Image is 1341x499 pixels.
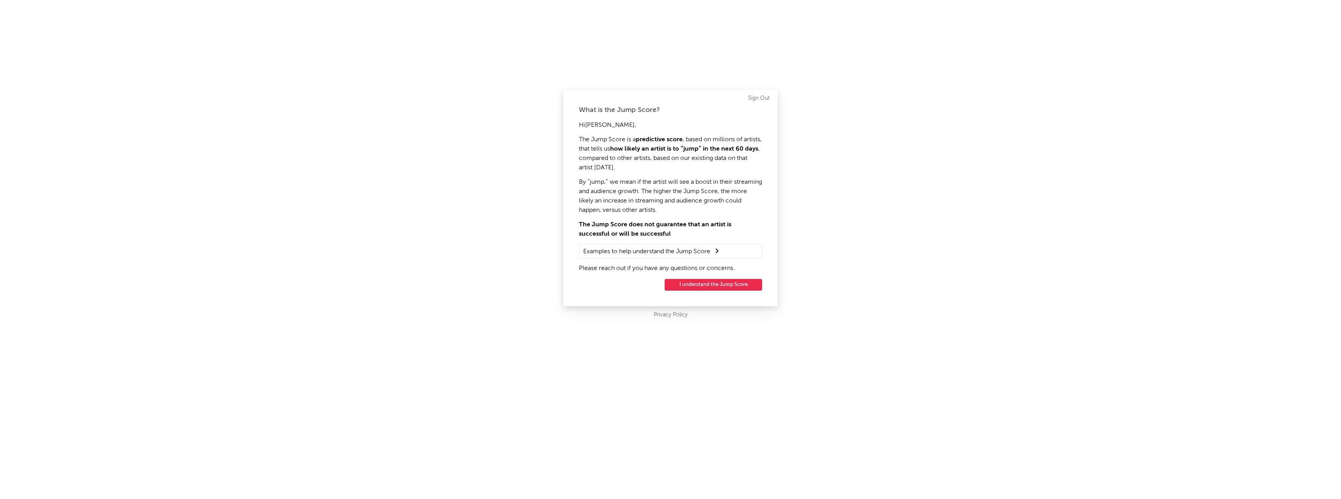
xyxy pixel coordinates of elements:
p: Hi [PERSON_NAME] , [579,121,762,130]
p: The Jump Score is a , based on millions of artists, that tells us , compared to other artists, ba... [579,135,762,172]
p: By “jump,” we mean if the artist will see a boost in their streaming and audience growth. The hig... [579,178,762,215]
strong: how likely an artist is to “jump” in the next 60 days [610,146,758,152]
p: Please reach out if you have any questions or concerns. [579,264,762,273]
strong: predictive score [636,137,683,143]
summary: Examples to help understand the Jump Score [583,246,758,256]
button: I understand the Jump Score [665,279,762,291]
div: What is the Jump Score? [579,105,762,115]
a: Sign Out [748,94,770,103]
strong: The Jump Score does not guarantee that an artist is successful or will be successful [579,222,731,237]
a: Privacy Policy [654,310,688,320]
